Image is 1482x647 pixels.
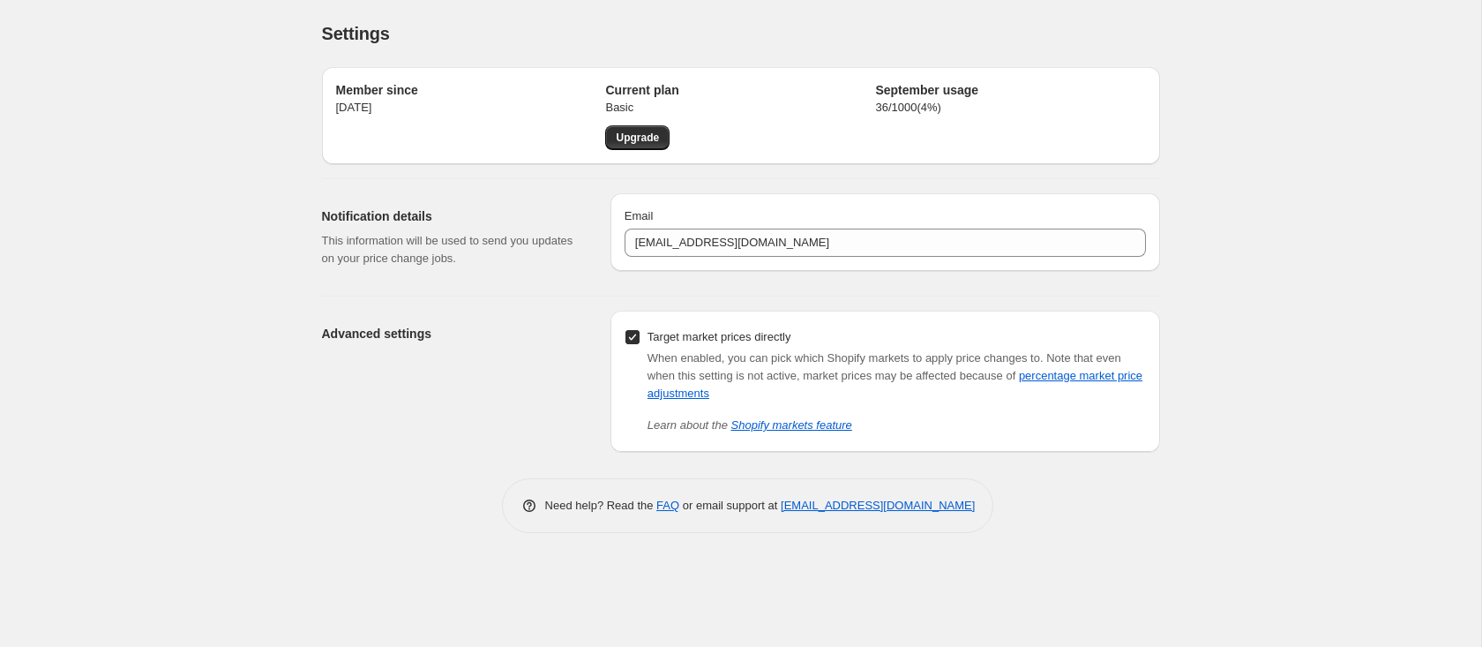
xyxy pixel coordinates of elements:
p: 36 / 1000 ( 4 %) [875,99,1145,117]
p: [DATE] [336,99,606,117]
i: Learn about the [647,418,852,432]
span: Target market prices directly [647,330,791,343]
span: When enabled, you can pick which Shopify markets to apply price changes to. [647,351,1044,365]
span: Need help? Read the [545,499,657,512]
h2: Current plan [605,81,875,99]
a: Shopify markets feature [731,418,852,432]
span: Upgrade [616,131,659,145]
span: Settings [322,24,390,43]
h2: Member since [336,81,606,99]
h2: Advanced settings [322,325,582,342]
span: Note that even when this setting is not active, market prices may be affected because of [647,351,1142,400]
a: FAQ [656,499,679,512]
h2: September usage [875,81,1145,99]
a: Upgrade [605,125,670,150]
a: [EMAIL_ADDRESS][DOMAIN_NAME] [781,499,975,512]
p: Basic [605,99,875,117]
span: Email [625,209,654,222]
span: or email support at [679,499,781,512]
p: This information will be used to send you updates on your price change jobs. [322,232,582,267]
h2: Notification details [322,207,582,225]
